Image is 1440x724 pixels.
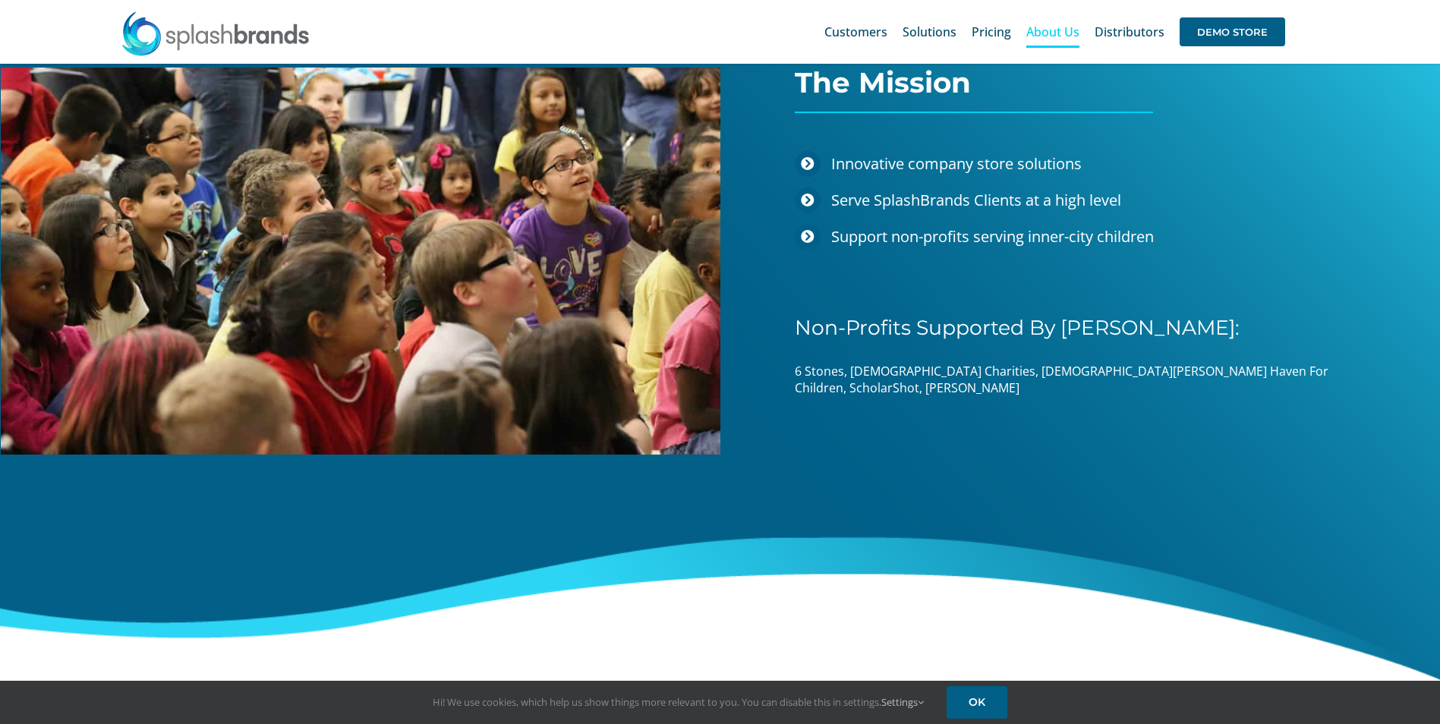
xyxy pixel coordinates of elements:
span: Support non-profits serving inner-city children [831,226,1154,247]
span: The Mission [795,65,971,99]
nav: Main Menu Sticky [824,8,1285,56]
span: Distributors [1095,26,1164,38]
span: Solutions [903,26,956,38]
span: Customers [824,26,887,38]
a: OK [947,686,1007,719]
a: Customers [824,8,887,56]
span: Pricing [972,26,1011,38]
img: 6stones-slider-1 [1,68,720,455]
span: Hi! We use cookies, which help us show things more relevant to you. You can disable this in setti... [433,695,924,709]
span: About Us [1026,26,1079,38]
a: DEMO STORE [1180,8,1285,56]
span: Serve SplashBrands Clients at a high level [831,190,1121,210]
span: Non-Profits Supported By [PERSON_NAME]: [795,315,1240,340]
span: DEMO STORE [1180,17,1285,46]
span: 6 Stones, [DEMOGRAPHIC_DATA] Charities, [DEMOGRAPHIC_DATA][PERSON_NAME] Haven For Children, Schol... [795,363,1328,396]
a: Distributors [1095,8,1164,56]
span: Innovative company store solutions [831,153,1082,174]
img: SplashBrands.com Logo [121,11,310,56]
a: Settings [881,695,924,709]
a: Pricing [972,8,1011,56]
